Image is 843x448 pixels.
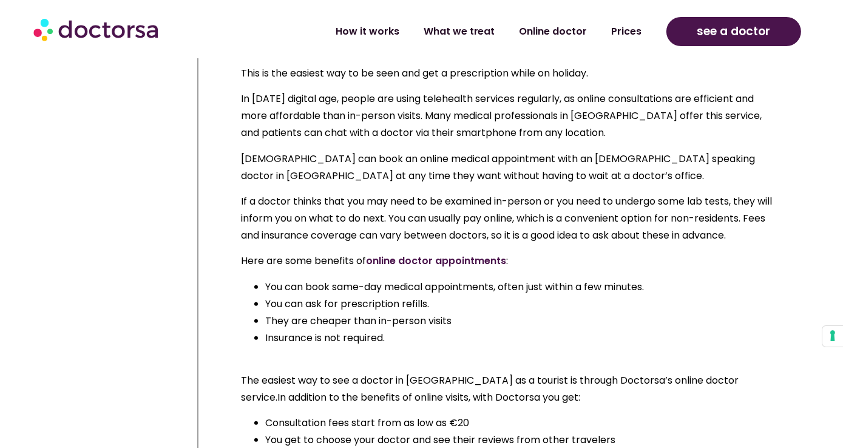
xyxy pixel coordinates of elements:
[265,330,780,347] li: Insurance is not required.
[241,373,739,404] span: The easiest way to see a doctor in [GEOGRAPHIC_DATA] as a tourist is through Doctorsa’s online do...
[265,416,469,430] span: Consultation fees start from as low as €20
[265,433,615,447] span: You get to choose your doctor and see their reviews from other travelers
[507,18,600,46] a: Online doctor
[265,280,644,294] span: You can book same-day medical appointments, often just within a few minutes.
[241,90,780,141] p: In [DATE] digital age, people are using telehealth services regularly, as online consultations ar...
[666,17,801,46] a: see a doctor
[241,372,780,406] p: In addition to the benefits of online visits, with Doctorsa you get:
[241,66,588,80] span: This is the easiest way to be seen and get a prescription while on holiday.
[411,18,507,46] a: What we treat
[224,18,654,46] nav: Menu
[241,193,780,244] p: If a doctor thinks that you may need to be examined in-person or you need to undergo some lab tes...
[241,254,508,268] span: Here are some benefits of :
[600,18,654,46] a: Prices
[265,314,452,328] span: They are cheaper than in-person visits
[323,18,411,46] a: How it works
[241,151,780,185] p: [DEMOGRAPHIC_DATA] can book an online medical appointment with an [DEMOGRAPHIC_DATA] speaking doc...
[697,22,770,41] span: see a doctor
[265,297,429,311] span: You can ask for prescription refills.
[822,326,843,347] button: Your consent preferences for tracking technologies
[366,254,506,268] a: online doctor appointments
